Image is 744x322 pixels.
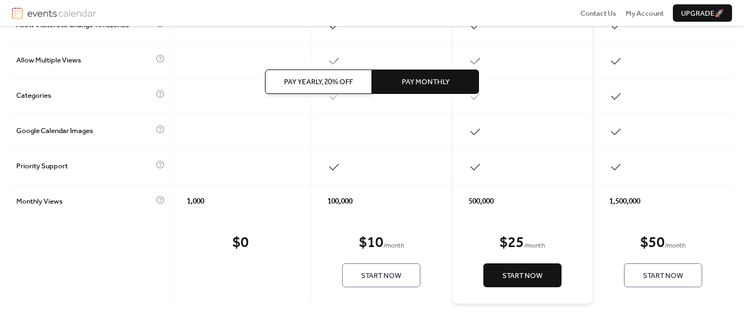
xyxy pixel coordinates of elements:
[12,7,23,19] img: logo
[624,263,702,287] button: Start Now
[372,70,479,93] button: Pay Monthly
[16,196,153,207] span: Monthly Views
[327,196,352,207] span: 100,000
[609,196,640,207] span: 1,500,000
[626,8,664,19] span: My Account
[524,241,545,251] span: / month
[500,234,524,252] div: $ 25
[640,234,665,252] div: $ 50
[359,234,383,252] div: $ 10
[643,270,683,281] span: Start Now
[265,70,372,93] button: Pay Yearly, 20% off
[16,90,153,103] span: Categories
[626,8,664,18] a: My Account
[483,263,562,287] button: Start Now
[581,8,616,19] span: Contact Us
[665,241,685,251] span: / month
[402,77,450,87] span: Pay Monthly
[502,270,543,281] span: Start Now
[383,241,404,251] span: / month
[681,8,724,19] span: Upgrade 🚀
[187,196,204,207] span: 1,000
[16,161,153,174] span: Priority Support
[16,55,153,68] span: Allow Multiple Views
[361,270,401,281] span: Start Now
[469,196,494,207] span: 500,000
[581,8,616,18] a: Contact Us
[284,77,353,87] span: Pay Yearly, 20% off
[673,4,732,22] button: Upgrade🚀
[16,125,153,138] span: Google Calendar Images
[342,263,420,287] button: Start Now
[27,7,96,19] img: logotype
[232,234,249,252] div: $ 0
